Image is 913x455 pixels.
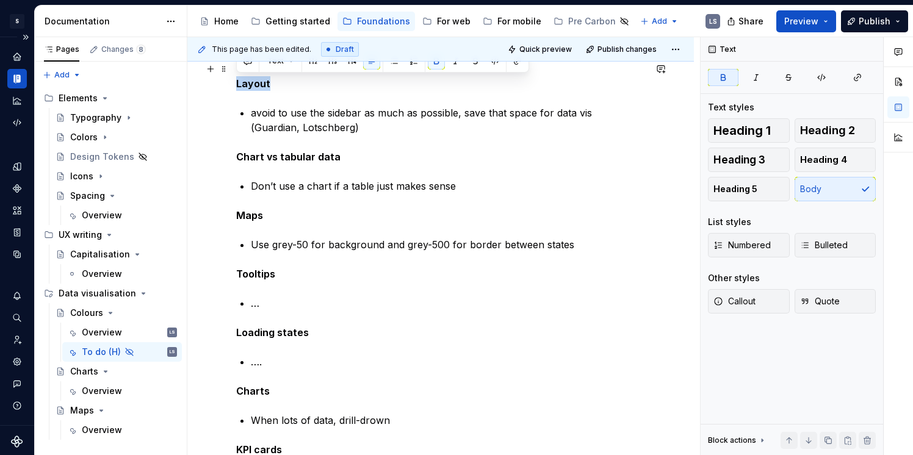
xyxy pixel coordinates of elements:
a: Components [7,179,27,198]
div: Overview [82,326,122,339]
div: Overview [82,385,122,397]
div: Icons [70,170,93,182]
a: Design tokens [7,157,27,176]
div: Overview [82,268,122,280]
button: Search ⌘K [7,308,27,328]
strong: Charts [236,385,270,397]
div: To do (H) [82,346,121,358]
button: Heading 1 [708,118,790,143]
a: Storybook stories [7,223,27,242]
strong: Tooltips [236,268,275,280]
a: Data sources [7,245,27,264]
div: Page tree [39,88,182,440]
a: Analytics [7,91,27,110]
div: Maps [70,404,94,417]
div: Documentation [45,15,160,27]
div: Settings [7,352,27,371]
button: Notifications [7,286,27,306]
div: Page tree [195,9,634,34]
a: OverviewLS [62,323,182,342]
div: List styles [708,216,751,228]
span: Heading 5 [713,183,757,195]
div: LS [170,346,175,358]
span: Numbered [713,239,771,251]
a: Overview [62,264,182,284]
strong: Maps [236,209,263,221]
span: Heading 3 [713,154,765,166]
div: Typography [70,112,121,124]
button: Contact support [7,374,27,393]
div: LS [709,16,717,26]
a: To do (H)LS [62,342,182,362]
button: Heading 3 [708,148,790,172]
div: Pre Carbon [568,15,616,27]
button: Heading 2 [795,118,876,143]
strong: Loading states [236,326,309,339]
span: This page has been edited. [212,45,311,54]
span: Publish [859,15,890,27]
span: Add [652,16,667,26]
p: … [251,296,645,310]
a: Code automation [7,113,27,132]
p: Use grey-50 for background and grey-500 for border between states [251,237,645,252]
button: Share [721,10,771,32]
span: Quote [800,295,840,307]
button: Callout [708,289,790,313]
a: Overview [62,206,182,225]
a: Colours [51,303,182,323]
a: Design Tokens [51,147,182,167]
div: S [10,14,24,29]
div: Pages [44,45,79,54]
div: Charts [70,365,98,378]
div: Colors [70,131,98,143]
button: Heading 4 [795,148,876,172]
span: Heading 2 [800,124,855,137]
a: Supernova Logo [11,435,23,448]
a: Capitalisation [51,245,182,264]
p: …. [251,354,645,369]
button: Numbered [708,233,790,257]
a: Charts [51,362,182,381]
a: Icons [51,167,182,186]
button: Add [39,66,85,84]
button: S [2,8,32,34]
button: Heading 5 [708,177,790,201]
div: UX writing [39,225,182,245]
div: Overview [82,424,122,436]
div: Text styles [708,101,754,113]
a: Pre Carbon [549,12,634,31]
div: Getting started [265,15,330,27]
a: Typography [51,108,182,127]
div: Changes [101,45,146,54]
a: Home [7,47,27,66]
p: Don’t use a chart if a table just makes sense [251,179,645,193]
span: Heading 4 [800,154,847,166]
button: Publish changes [582,41,662,58]
a: Overview [62,381,182,401]
div: Home [214,15,239,27]
a: Documentation [7,69,27,88]
a: For web [417,12,475,31]
a: Colors [51,127,182,147]
div: Other styles [708,272,760,284]
div: Data visualisation [39,284,182,303]
strong: Chart vs tabular data [236,151,341,163]
a: Assets [7,201,27,220]
div: UX writing [59,229,102,241]
span: Add [54,70,70,80]
div: For web [437,15,471,27]
span: 8 [136,45,146,54]
div: Invite team [7,330,27,349]
button: Quick preview [504,41,577,58]
div: LS [170,326,175,339]
a: Spacing [51,186,182,206]
span: Preview [784,15,818,27]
